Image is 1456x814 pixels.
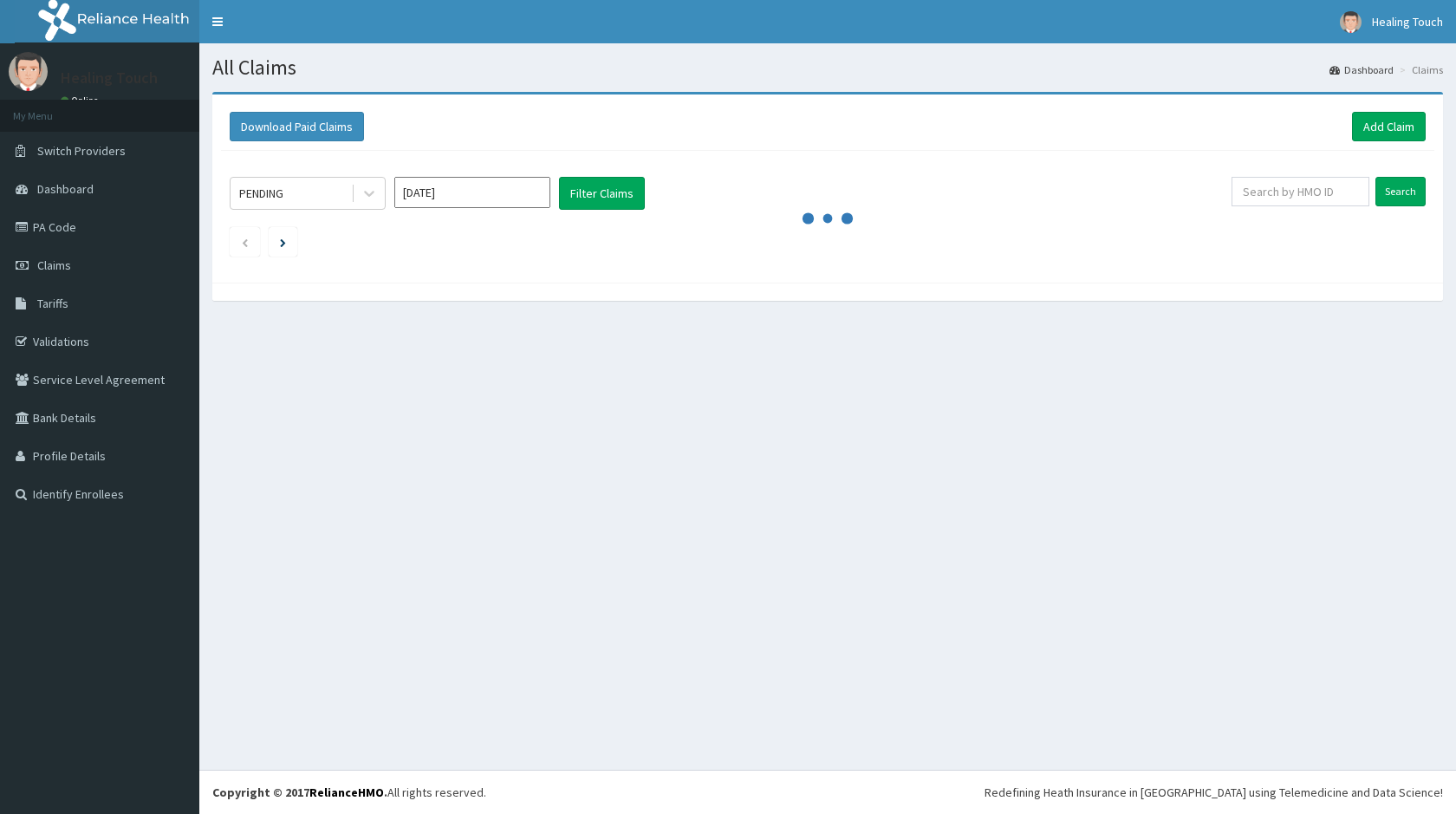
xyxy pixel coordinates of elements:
p: Healing Touch [61,70,158,86]
button: Download Paid Claims [230,112,364,141]
img: User Image [9,52,48,91]
footer: All rights reserved. [199,770,1456,814]
div: Redefining Heath Insurance in [GEOGRAPHIC_DATA] using Telemedicine and Data Science! [985,784,1443,801]
button: Filter Claims [559,177,645,210]
a: Dashboard [1329,62,1394,77]
li: Claims [1395,62,1443,77]
input: Select Month and Year [394,177,550,208]
input: Search by HMO ID [1232,177,1369,206]
svg: audio-loading [802,192,854,244]
span: Healing Touch [1372,14,1443,29]
span: Switch Providers [37,143,126,159]
input: Search [1375,177,1426,206]
span: Dashboard [37,181,94,197]
a: RelianceHMO [309,785,384,800]
img: User Image [1340,11,1362,33]
span: Tariffs [37,296,68,311]
a: Add Claim [1352,112,1426,141]
strong: Copyright © 2017 . [212,785,387,800]
a: Next page [280,234,286,250]
h1: All Claims [212,56,1443,79]
a: Previous page [241,234,249,250]
span: Claims [37,257,71,273]
div: PENDING [239,185,283,202]
a: Online [61,94,102,107]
